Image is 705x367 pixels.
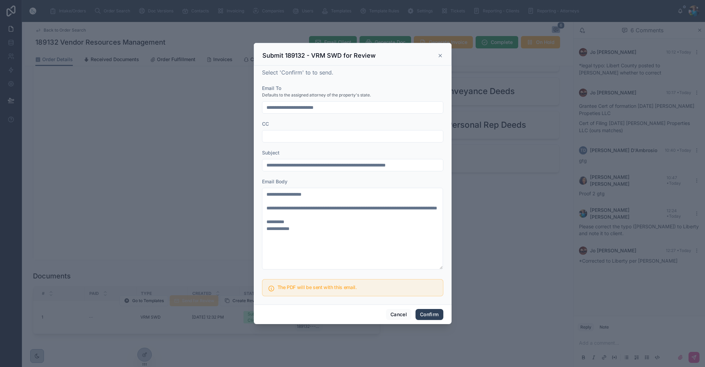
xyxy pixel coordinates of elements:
[262,179,287,184] span: Email Body
[386,309,411,320] button: Cancel
[277,285,437,290] h5: The PDF will be sent with this email.
[262,85,281,91] span: Email To
[262,150,280,156] span: Subject
[262,121,269,127] span: CC
[262,69,333,76] span: Select 'Confirm' to to send.
[262,51,376,60] h3: Submit 189132 - VRM SWD for Review
[262,92,371,98] span: Defaults to the assigned attorney of the property's state.
[416,309,443,320] button: Confirm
